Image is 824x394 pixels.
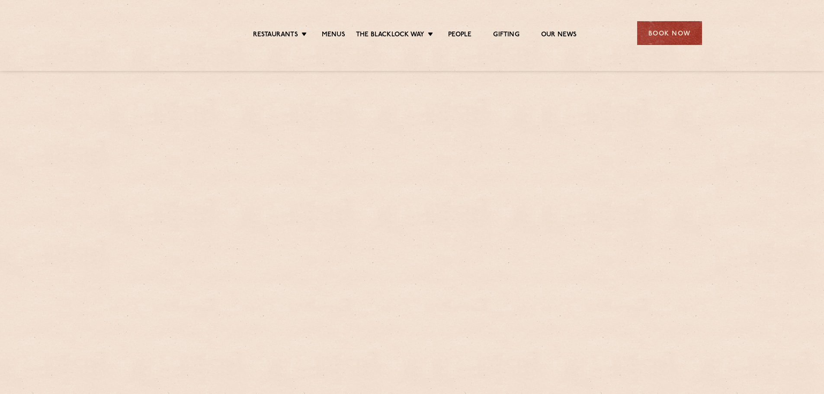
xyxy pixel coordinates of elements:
[493,31,519,40] a: Gifting
[448,31,471,40] a: People
[541,31,577,40] a: Our News
[356,31,424,40] a: The Blacklock Way
[253,31,298,40] a: Restaurants
[122,8,197,58] img: svg%3E
[637,21,702,45] div: Book Now
[322,31,345,40] a: Menus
